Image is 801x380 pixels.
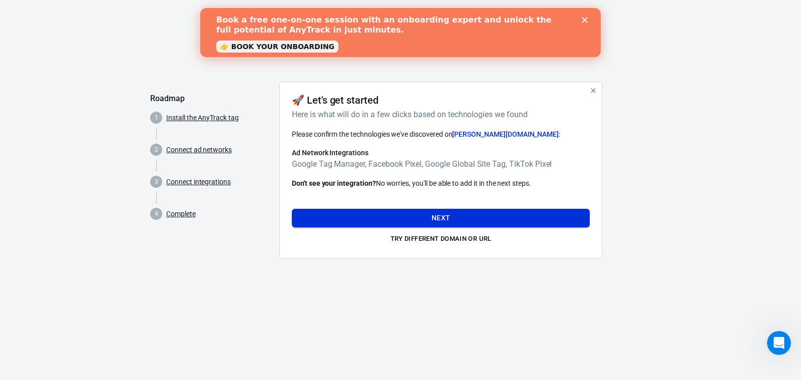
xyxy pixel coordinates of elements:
[292,179,376,187] strong: Don't see your integration?
[292,108,586,121] h6: Here is what will do in a few clicks based on technologies we found
[767,331,791,355] iframe: Intercom live chat
[166,113,239,123] a: Install the AnyTrack tag
[200,8,601,57] iframe: Intercom live chat banner
[292,209,590,227] button: Next
[155,146,158,153] text: 2
[166,177,231,187] a: Connect integrations
[150,94,271,104] h5: Roadmap
[292,178,590,189] p: No worries, you'll be able to add it in the next steps.
[292,231,590,247] button: Try different domain or url
[166,209,196,219] a: Complete
[292,158,590,170] h6: Google Tag Manager, Facebook Pixel, Google Global Site Tag, TikTok Pixel
[166,145,232,155] a: Connect ad networks
[155,178,158,185] text: 3
[292,94,378,106] h4: 🚀 Let's get started
[452,130,559,138] span: [PERSON_NAME][DOMAIN_NAME]
[150,16,651,34] div: AnyTrack
[292,148,590,158] h6: Ad Network Integrations
[292,130,560,138] span: Please confirm the technologies we've discovered on :
[381,9,391,15] div: Close
[155,210,158,217] text: 4
[155,114,158,121] text: 1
